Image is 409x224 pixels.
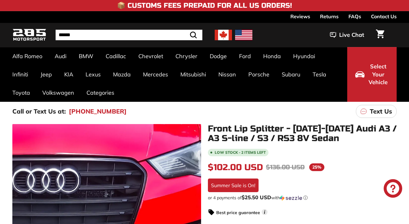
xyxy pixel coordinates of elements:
[208,195,397,201] div: or 4 payments of$25.50 USDwithSezzle Click to learn more about Sezzle
[169,47,204,65] a: Chrysler
[99,47,132,65] a: Cadillac
[339,31,364,39] span: Live Chat
[73,47,99,65] a: BMW
[322,27,372,43] button: Live Chat
[69,107,127,116] a: [PHONE_NUMBER]
[233,47,257,65] a: Ford
[242,194,271,200] span: $25.50 USD
[371,11,397,22] a: Contact Us
[204,47,233,65] a: Dodge
[257,47,287,65] a: Honda
[174,65,212,84] a: Mitsubishi
[36,84,80,102] a: Volkswagen
[6,84,36,102] a: Toyota
[58,65,79,84] a: KIA
[208,195,397,201] div: or 4 payments of with
[266,163,305,171] span: $136.00 USD
[382,179,404,199] inbox-online-store-chat: Shopify online store chat
[262,209,268,215] span: i
[48,47,73,65] a: Audi
[56,30,202,40] input: Search
[132,47,169,65] a: Chevrolet
[117,2,292,9] h4: 📦 Customs Fees Prepaid for All US Orders!
[242,65,276,84] a: Porsche
[309,163,324,171] span: 25%
[320,11,339,22] a: Returns
[356,105,397,118] a: Text Us
[280,195,302,201] img: Sezzle
[208,162,263,173] span: $102.00 USD
[34,65,58,84] a: Jeep
[347,47,397,102] button: Select Your Vehicle
[208,179,259,192] div: Summer Sale is On!
[79,65,107,84] a: Lexus
[12,107,66,116] p: Call or Text Us at:
[287,47,321,65] a: Hyundai
[372,24,388,45] a: Cart
[6,65,34,84] a: Infiniti
[107,65,137,84] a: Mazda
[212,65,242,84] a: Nissan
[80,84,120,102] a: Categories
[215,151,266,154] span: Low stock - 2 items left
[370,107,392,116] p: Text Us
[276,65,306,84] a: Subaru
[12,28,46,42] img: Logo_285_Motorsport_areodynamics_components
[137,65,174,84] a: Mercedes
[216,210,260,215] strong: Best price guarantee
[368,62,389,86] span: Select Your Vehicle
[290,11,310,22] a: Reviews
[348,11,361,22] a: FAQs
[6,47,48,65] a: Alfa Romeo
[208,124,397,143] h1: Front Lip Splitter - [DATE]-[DATE] Audi A3 / A3 S-line / S3 / RS3 8V Sedan
[306,65,332,84] a: Tesla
